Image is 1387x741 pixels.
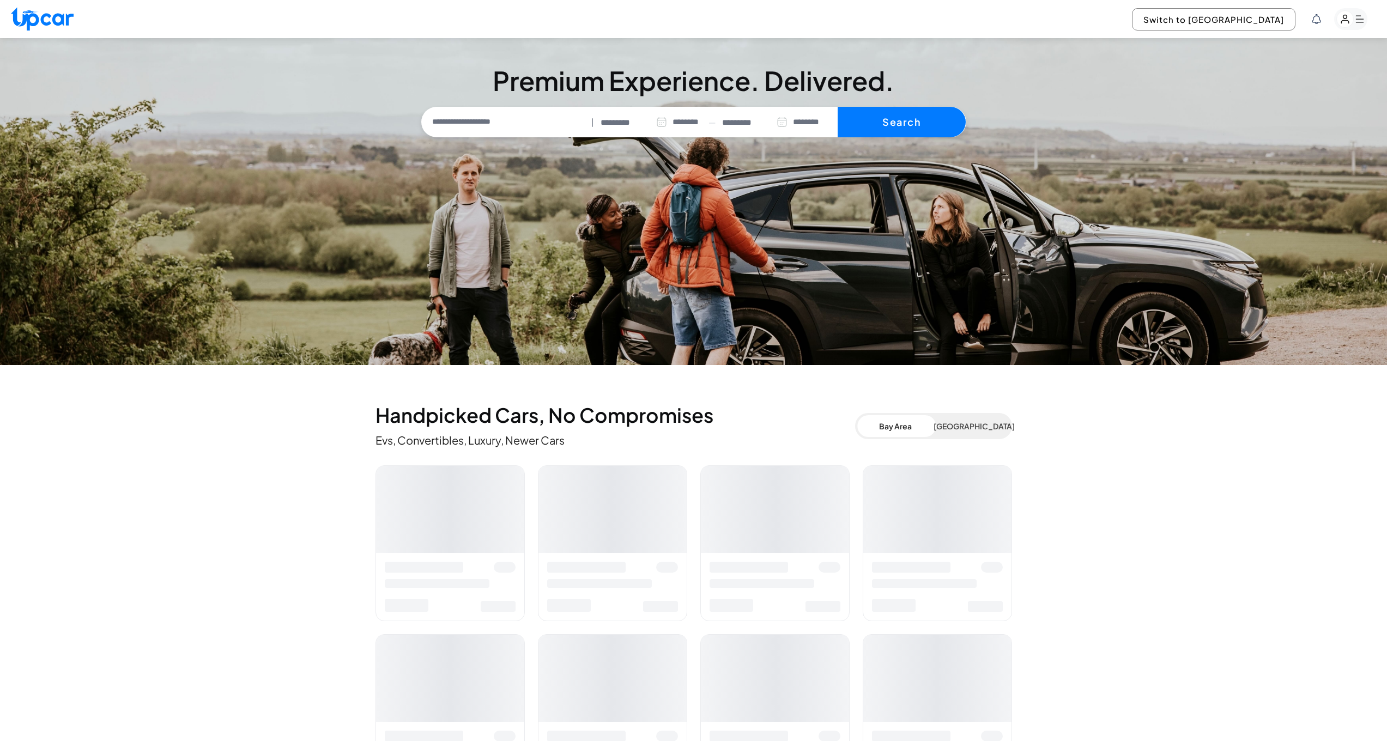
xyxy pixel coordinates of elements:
button: Switch to [GEOGRAPHIC_DATA] [1132,8,1295,31]
h2: Handpicked Cars, No Compromises [375,404,855,426]
img: Upcar Logo [11,7,74,31]
button: Search [838,107,966,137]
button: Bay Area [857,415,934,437]
h3: Premium Experience. Delivered. [421,68,966,94]
span: — [708,116,716,129]
button: [GEOGRAPHIC_DATA] [934,415,1010,437]
p: Evs, Convertibles, Luxury, Newer Cars [375,433,855,448]
span: | [591,116,594,129]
